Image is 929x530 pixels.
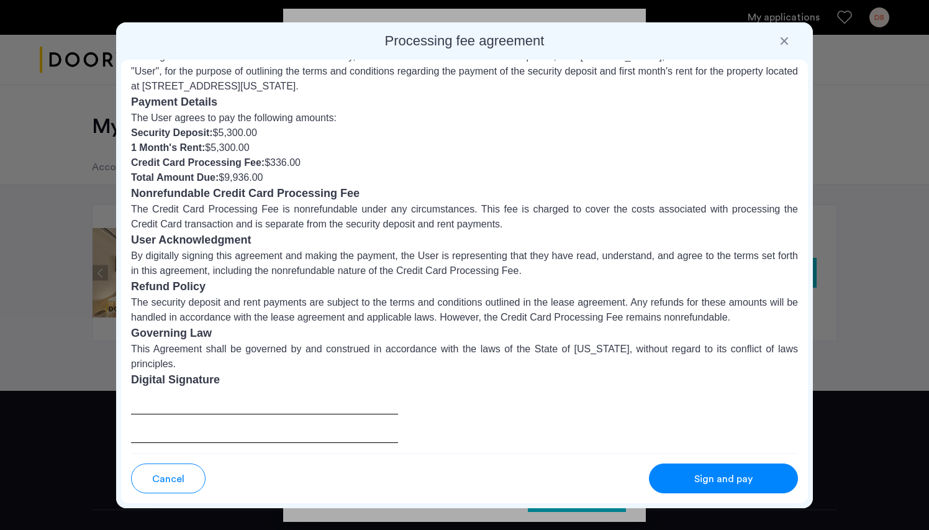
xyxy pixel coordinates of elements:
li: $9,936.00 [131,170,798,185]
li: $336.00 [131,155,798,170]
h3: Payment Details [131,94,798,111]
p: This Agreement is entered into between Doorway, hereinafter referred to as the "Marketplace", and... [131,49,798,94]
strong: Credit Card Processing Fee: [131,157,265,168]
strong: Security Deposit: [131,127,213,138]
h3: User Acknowledgment [131,232,798,249]
h3: Refund Policy [131,278,798,295]
button: button [131,464,206,493]
strong: Total Amount Due: [131,172,219,183]
p: The User agrees to pay the following amounts: [131,111,798,126]
button: button [649,464,798,493]
li: $5,300.00 [131,140,798,155]
h3: Governing Law [131,325,798,342]
p: The security deposit and rent payments are subject to the terms and conditions outlined in the le... [131,295,798,325]
span: Sign and pay [694,472,753,487]
h3: Nonrefundable Credit Card Processing Fee [131,185,798,202]
li: $5,300.00 [131,126,798,140]
h2: Processing fee agreement [121,32,808,50]
h3: Digital Signature [131,372,798,388]
p: The Credit Card Processing Fee is nonrefundable under any circumstances. This fee is charged to c... [131,202,798,232]
p: By digitally signing this agreement and making the payment, the User is representing that they ha... [131,249,798,278]
strong: 1 Month's Rent: [131,142,205,153]
span: Cancel [152,472,184,487]
p: This Agreement shall be governed by and construed in accordance with the laws of the State of [US... [131,342,798,372]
